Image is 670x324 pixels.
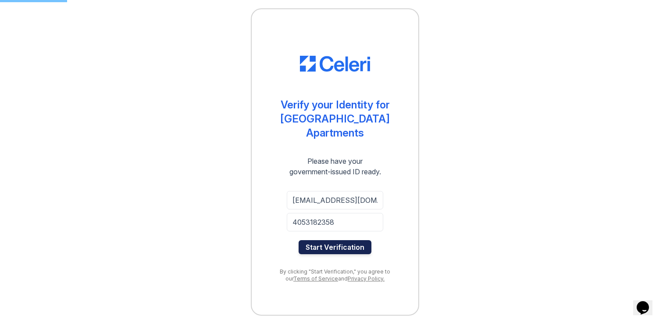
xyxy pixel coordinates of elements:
div: Please have your government-issued ID ready. [274,156,397,177]
a: Privacy Policy. [348,275,385,282]
a: Terms of Service [293,275,338,282]
img: CE_Logo_Blue-a8612792a0a2168367f1c8372b55b34899dd931a85d93a1a3d3e32e68fde9ad4.png [300,56,370,72]
input: Phone [287,213,383,231]
iframe: chat widget [633,289,661,315]
button: Start Verification [299,240,371,254]
div: Verify your Identity for [GEOGRAPHIC_DATA] Apartments [269,98,401,140]
div: By clicking "Start Verification," you agree to our and [269,268,401,282]
input: Email [287,191,383,209]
